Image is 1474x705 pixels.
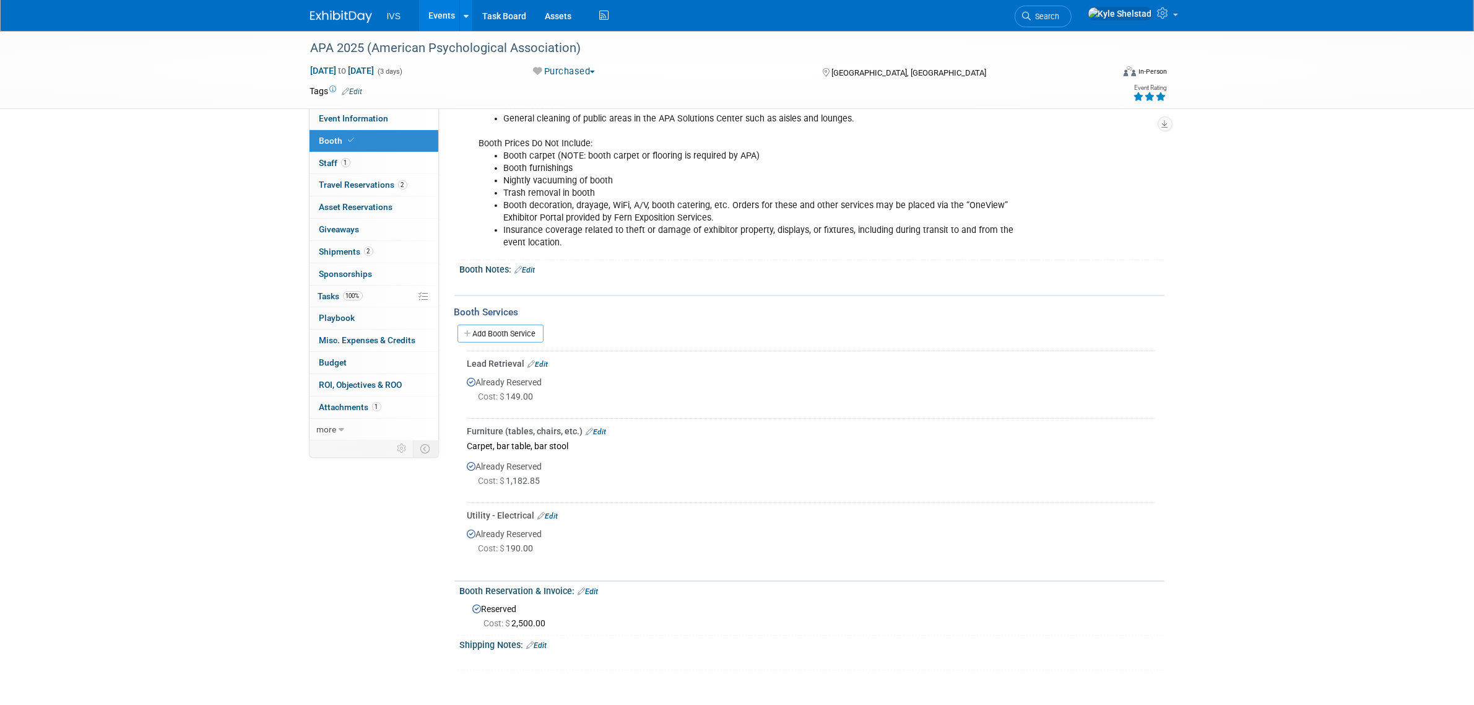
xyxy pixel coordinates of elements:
[319,313,355,323] span: Playbook
[504,162,1021,175] li: Booth furnishings
[484,618,551,628] span: 2,500.00
[504,175,1021,187] li: Nightly vacuuming of booth
[467,522,1155,566] div: Already Reserved
[460,260,1164,276] div: Booth Notes:
[467,357,1155,370] div: Lead Retrieval
[310,330,438,351] a: Misc. Expenses & Credits
[538,512,558,520] a: Edit
[306,37,1095,59] div: APA 2025 (American Psychological Association)
[310,352,438,374] a: Budget
[319,247,373,256] span: Shipments
[319,180,407,190] span: Travel Reservations
[504,224,1021,249] li: Insurance coverage related to theft or damage of exhibitor property, displays, or fixtures, inclu...
[1015,6,1072,27] a: Search
[317,424,337,434] span: more
[467,509,1155,522] div: Utility - Electrical
[343,291,363,300] span: 100%
[310,108,438,129] a: Event Information
[310,65,375,76] span: [DATE] [DATE]
[460,636,1164,652] div: Shipping Notes:
[319,113,389,123] span: Event Information
[479,476,545,486] span: 1,182.85
[310,263,438,285] a: Sponsorships
[479,392,506,401] span: Cost: $
[310,374,438,396] a: ROI, Objectives & ROO
[372,402,381,411] span: 1
[527,641,547,650] a: Edit
[469,600,1155,629] div: Reserved
[1031,12,1060,21] span: Search
[364,247,373,256] span: 2
[341,158,350,167] span: 1
[578,587,599,596] a: Edit
[319,402,381,412] span: Attachments
[310,419,438,440] a: more
[319,380,402,390] span: ROI, Objectives & ROO
[515,266,535,274] a: Edit
[457,325,544,343] a: Add Booth Service
[467,454,1155,498] div: Already Reserved
[319,136,357,146] span: Booth
[310,196,438,218] a: Asset Reservations
[310,152,438,174] a: Staff1
[1040,64,1168,83] div: Event Format
[1088,7,1153,20] img: Kyle Shelstad
[454,305,1164,319] div: Booth Services
[467,437,1155,454] div: Carpet, bar table, bar stool
[413,440,438,457] td: Toggle Event Tabs
[310,307,438,329] a: Playbook
[319,158,350,168] span: Staff
[310,11,372,23] img: ExhibitDay
[392,440,414,457] td: Personalize Event Tab Strip
[342,87,363,96] a: Edit
[387,11,401,21] span: IVS
[310,396,438,418] a: Attachments1
[318,291,363,301] span: Tasks
[504,187,1021,199] li: Trash removal in booth
[377,68,403,76] span: (3 days)
[504,113,1021,125] li: General cleaning of public areas in the APA Solutions Center such as aisles and lounges.
[310,241,438,263] a: Shipments2
[504,150,1021,162] li: Booth carpet (NOTE: booth carpet or flooring is required by APA)
[529,65,600,78] button: Purchased
[484,618,512,628] span: Cost: $
[460,582,1164,598] div: Booth Reservation & Invoice:
[586,427,607,436] a: Edit
[479,476,506,486] span: Cost: $
[310,130,438,152] a: Booth
[319,224,360,234] span: Giveaways
[319,335,416,345] span: Misc. Expenses & Credits
[310,85,363,97] td: Tags
[528,360,548,369] a: Edit
[504,199,1021,224] li: Booth decoration, drayage, WiFi, A/V, booth catering, etc. Orders for these and other services ma...
[310,219,438,240] a: Giveaways
[310,174,438,196] a: Travel Reservations2
[831,68,986,77] span: [GEOGRAPHIC_DATA], [GEOGRAPHIC_DATA]
[467,425,1155,437] div: Furniture (tables, chairs, etc.)
[310,286,438,307] a: Tasks100%
[479,392,539,401] span: 149.00
[337,66,349,76] span: to
[479,543,506,553] span: Cost: $
[319,357,347,367] span: Budget
[1124,66,1136,76] img: Format-Inperson.png
[398,180,407,190] span: 2
[349,137,355,144] i: Booth reservation complete
[479,543,539,553] span: 190.00
[467,370,1155,414] div: Already Reserved
[1133,85,1166,91] div: Event Rating
[319,269,373,279] span: Sponsorships
[1138,67,1167,76] div: In-Person
[319,202,393,212] span: Asset Reservations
